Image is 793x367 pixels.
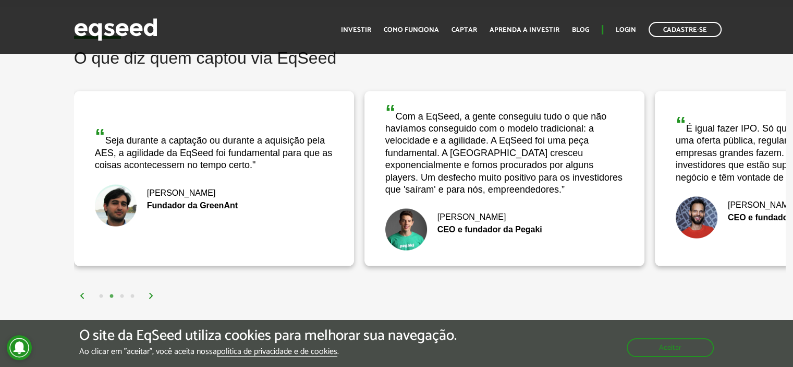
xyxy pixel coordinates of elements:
[384,27,439,33] a: Como funciona
[74,16,157,43] img: EqSeed
[117,291,127,302] button: 3 of 2
[79,293,86,299] img: arrow%20left.svg
[385,101,396,124] span: “
[676,113,686,136] span: “
[217,348,337,357] a: política de privacidade e de cookies
[79,347,457,357] p: Ao clicar em "aceitar", você aceita nossa .
[385,213,624,221] div: [PERSON_NAME]
[106,291,117,302] button: 2 of 2
[385,102,624,196] div: Com a EqSeed, a gente conseguiu tudo o que não havíamos conseguido com o modelo tradicional: a ve...
[95,126,333,171] div: Seja durante a captação ou durante a aquisição pela AES, a agilidade da EqSeed foi fundamental pa...
[627,338,714,357] button: Aceitar
[96,291,106,302] button: 1 of 2
[74,49,785,83] h2: O que diz quem captou via EqSeed
[95,185,137,227] img: Pedro Bittencourt
[490,27,559,33] a: Aprenda a investir
[95,189,333,197] div: [PERSON_NAME]
[341,27,371,33] a: Investir
[385,226,624,234] div: CEO e fundador da Pegaki
[148,293,154,299] img: arrow%20right.svg
[95,202,333,210] div: Fundador da GreenAnt
[676,197,717,239] img: Rafael Taube
[452,27,477,33] a: Captar
[79,328,457,344] h5: O site da EqSeed utiliza cookies para melhorar sua navegação.
[572,27,589,33] a: Blog
[616,27,636,33] a: Login
[649,22,722,37] a: Cadastre-se
[95,125,105,148] span: “
[385,209,427,251] img: João Cristofolini
[127,291,138,302] button: 4 of 2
